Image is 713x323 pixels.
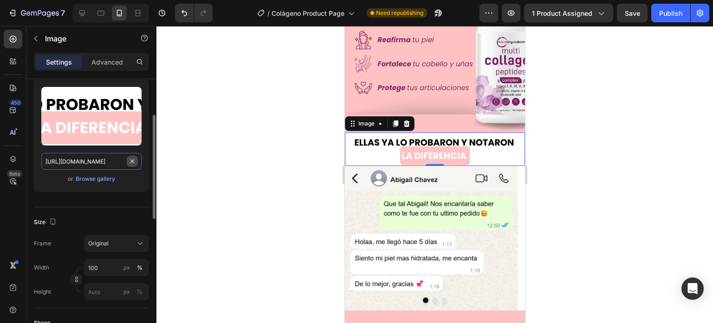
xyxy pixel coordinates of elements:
input: px% [84,283,149,300]
label: Frame [34,239,51,248]
span: Save [625,9,640,17]
button: Publish [651,4,690,22]
p: Settings [46,57,72,67]
div: Undo/Redo [175,4,213,22]
button: 7 [4,4,69,22]
span: Need republishing [376,9,423,17]
div: Publish [659,8,682,18]
button: Browse gallery [75,174,116,184]
p: Image [45,33,124,44]
button: Original [84,235,149,252]
div: Size [34,216,58,229]
input: https://example.com/image.jpg [41,153,142,170]
p: Advanced [91,57,123,67]
span: 1 product assigned [532,8,592,18]
div: % [137,288,143,296]
div: px [123,264,130,272]
div: Open Intercom Messenger [681,277,704,300]
p: 7 [61,7,65,19]
span: or [68,173,73,185]
button: % [121,262,132,273]
label: Height [34,288,51,296]
div: Browse gallery [76,175,115,183]
span: Original [88,239,109,248]
span: / [267,8,270,18]
button: px [134,262,145,273]
button: Save [617,4,648,22]
img: preview-image [41,87,142,145]
button: px [134,286,145,297]
div: px [123,288,130,296]
button: 1 product assigned [524,4,613,22]
div: 450 [9,99,22,106]
div: % [137,264,143,272]
button: % [121,286,132,297]
label: Width [34,264,49,272]
div: Beta [7,170,22,178]
input: px% [84,259,149,276]
span: Colágeno Product Page [272,8,344,18]
iframe: Design area [345,26,525,323]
